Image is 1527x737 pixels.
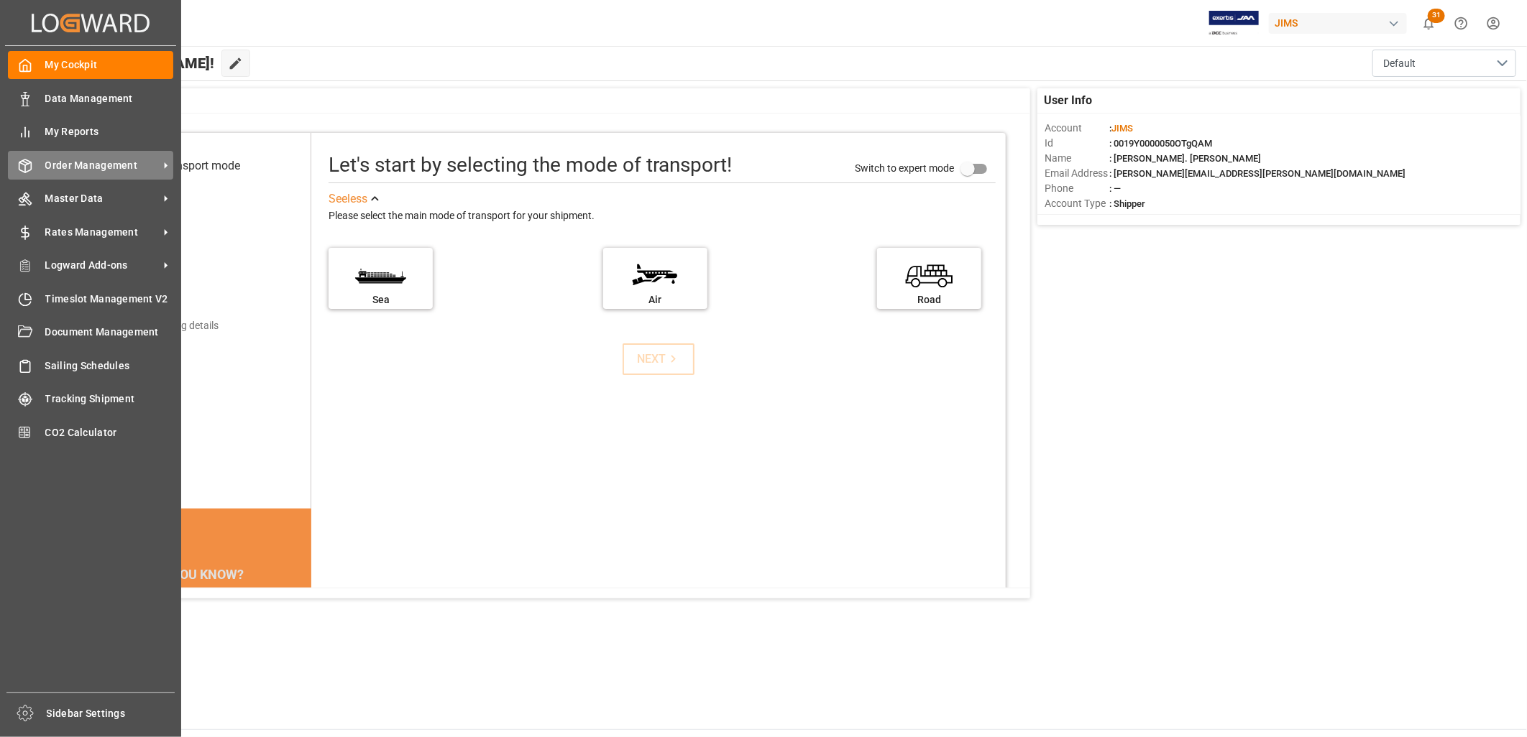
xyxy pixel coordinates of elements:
[8,385,173,413] a: Tracking Shipment
[610,292,700,307] div: Air
[1269,13,1407,34] div: JIMS
[1413,7,1445,40] button: show 31 new notifications
[60,50,214,77] span: Hello [PERSON_NAME]!
[855,162,954,174] span: Switch to expert mode
[129,318,219,333] div: Add shipping details
[8,118,173,146] a: My Reports
[45,158,159,173] span: Order Management
[45,225,159,240] span: Rates Management
[8,51,173,79] a: My Cockpit
[1045,166,1109,181] span: Email Address
[623,343,694,375] button: NEXT
[1209,11,1259,36] img: Exertis%20JAM%20-%20Email%20Logo.jpg_1722504956.jpg
[8,284,173,312] a: Timeslot Management V2
[45,91,174,106] span: Data Management
[329,150,732,180] div: Let's start by selecting the mode of transport!
[1045,181,1109,196] span: Phone
[1045,151,1109,166] span: Name
[1383,56,1416,71] span: Default
[129,157,240,175] div: Select transport mode
[1045,92,1093,109] span: User Info
[1045,121,1109,136] span: Account
[1372,50,1516,77] button: open menu
[329,208,995,225] div: Please select the main mode of transport for your shipment.
[1045,196,1109,211] span: Account Type
[45,124,174,139] span: My Reports
[45,325,174,340] span: Document Management
[1109,138,1212,149] span: : 0019Y0000050OTgQAM
[45,425,174,440] span: CO2 Calculator
[8,318,173,346] a: Document Management
[1428,9,1445,23] span: 31
[884,292,974,307] div: Road
[1111,123,1133,134] span: JIMS
[1109,198,1145,209] span: : Shipper
[1269,9,1413,37] button: JIMS
[637,351,681,368] div: NEXT
[45,292,174,307] span: Timeslot Management V2
[81,559,312,589] div: DID YOU KNOW?
[336,292,426,307] div: Sea
[47,706,175,721] span: Sidebar Settings
[1109,183,1121,194] span: : —
[8,418,173,446] a: CO2 Calculator
[1045,136,1109,151] span: Id
[1109,168,1406,179] span: : [PERSON_NAME][EMAIL_ADDRESS][PERSON_NAME][DOMAIN_NAME]
[8,84,173,112] a: Data Management
[45,191,159,206] span: Master Data
[1109,123,1133,134] span: :
[45,358,174,374] span: Sailing Schedules
[1109,153,1261,164] span: : [PERSON_NAME]. [PERSON_NAME]
[45,57,174,73] span: My Cockpit
[45,391,174,407] span: Tracking Shipment
[329,190,367,208] div: See less
[8,351,173,379] a: Sailing Schedules
[45,258,159,273] span: Logward Add-ons
[1445,7,1477,40] button: Help Center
